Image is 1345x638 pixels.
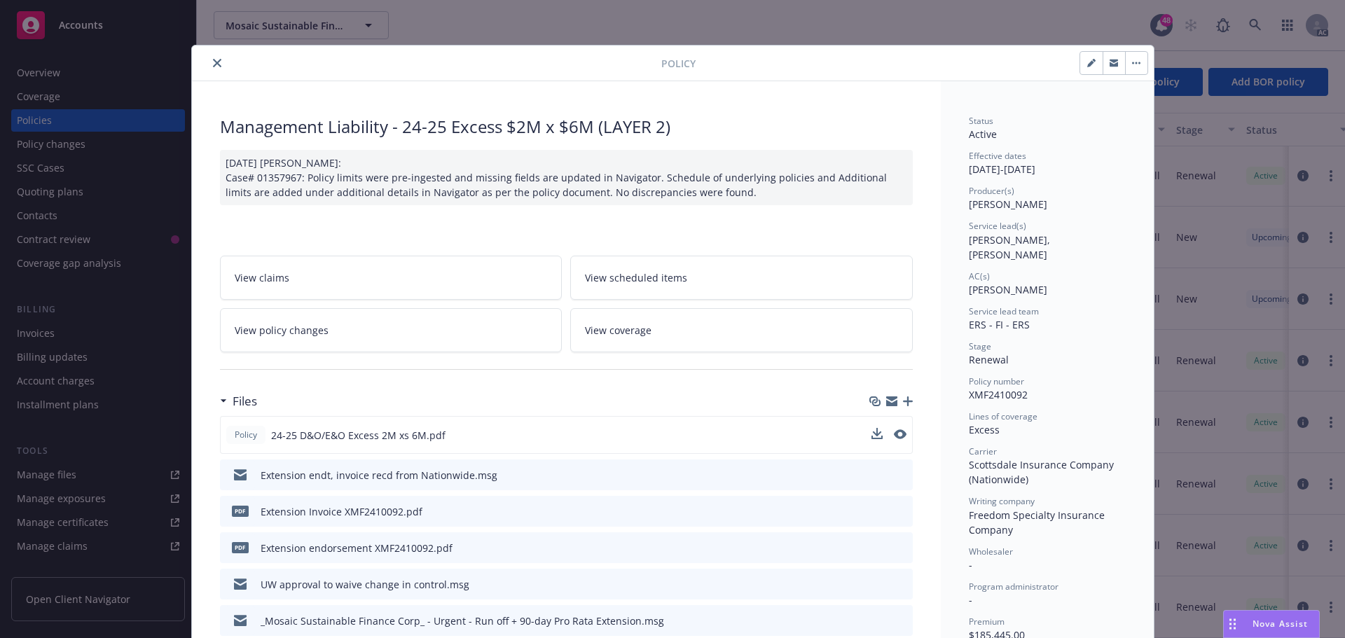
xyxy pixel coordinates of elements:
button: download file [872,613,883,628]
button: Nova Assist [1223,610,1320,638]
span: pdf [232,542,249,553]
span: Policy number [969,375,1024,387]
span: Writing company [969,495,1035,507]
span: Program administrator [969,581,1058,592]
button: preview file [895,504,907,519]
div: Extension Invoice XMF2410092.pdf [261,504,422,519]
button: download file [872,577,883,592]
button: download file [871,428,883,443]
span: Nova Assist [1253,618,1308,630]
span: Stage [969,340,991,352]
span: 24-25 D&O/E&O Excess 2M xs 6M.pdf [271,428,446,443]
span: XMF2410092 [969,388,1028,401]
span: Carrier [969,445,997,457]
button: preview file [895,468,907,483]
a: View coverage [570,308,913,352]
span: Premium [969,616,1005,627]
span: Service lead team [969,305,1039,317]
span: Wholesaler [969,546,1013,557]
span: Status [969,115,993,127]
span: Lines of coverage [969,410,1037,422]
span: - [969,593,972,606]
button: preview file [894,428,906,443]
div: [DATE] [PERSON_NAME]: Case# 01357967: Policy limits were pre-ingested and missing fields are upda... [220,150,913,205]
span: - [969,558,972,571]
div: Extension endorsement XMF2410092.pdf [261,541,453,555]
button: download file [871,428,883,439]
span: AC(s) [969,270,990,282]
div: [DATE] - [DATE] [969,150,1126,176]
span: Service lead(s) [969,220,1026,232]
button: download file [872,541,883,555]
span: Scottsdale Insurance Company (Nationwide) [969,458,1117,486]
div: _Mosaic Sustainable Finance Corp_ - Urgent - Run off + 90-day Pro Rata Extension.msg [261,613,664,628]
button: preview file [895,541,907,555]
button: preview file [894,429,906,439]
a: View policy changes [220,308,563,352]
span: View scheduled items [585,270,687,285]
span: View coverage [585,323,651,338]
span: View claims [235,270,289,285]
h3: Files [233,392,257,410]
button: close [209,55,226,71]
span: Freedom Specialty Insurance Company [969,508,1108,536]
a: View scheduled items [570,256,913,300]
span: Policy [232,429,260,441]
span: Renewal [969,353,1009,366]
div: UW approval to waive change in control.msg [261,577,469,592]
span: Producer(s) [969,185,1014,197]
span: ERS - FI - ERS [969,318,1030,331]
span: pdf [232,506,249,516]
button: preview file [895,577,907,592]
span: Active [969,127,997,141]
div: Drag to move [1224,611,1241,637]
span: [PERSON_NAME] [969,197,1047,211]
button: download file [872,504,883,519]
span: [PERSON_NAME] [969,283,1047,296]
div: Extension endt, invoice recd from Nationwide.msg [261,468,497,483]
span: Excess [969,423,1000,436]
button: download file [872,468,883,483]
span: [PERSON_NAME], [PERSON_NAME] [969,233,1053,261]
span: View policy changes [235,323,329,338]
span: Policy [661,56,696,71]
button: preview file [895,613,907,628]
a: View claims [220,256,563,300]
div: Management Liability - 24-25 Excess $2M x $6M (LAYER 2) [220,115,913,139]
span: Effective dates [969,150,1026,162]
div: Files [220,392,257,410]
